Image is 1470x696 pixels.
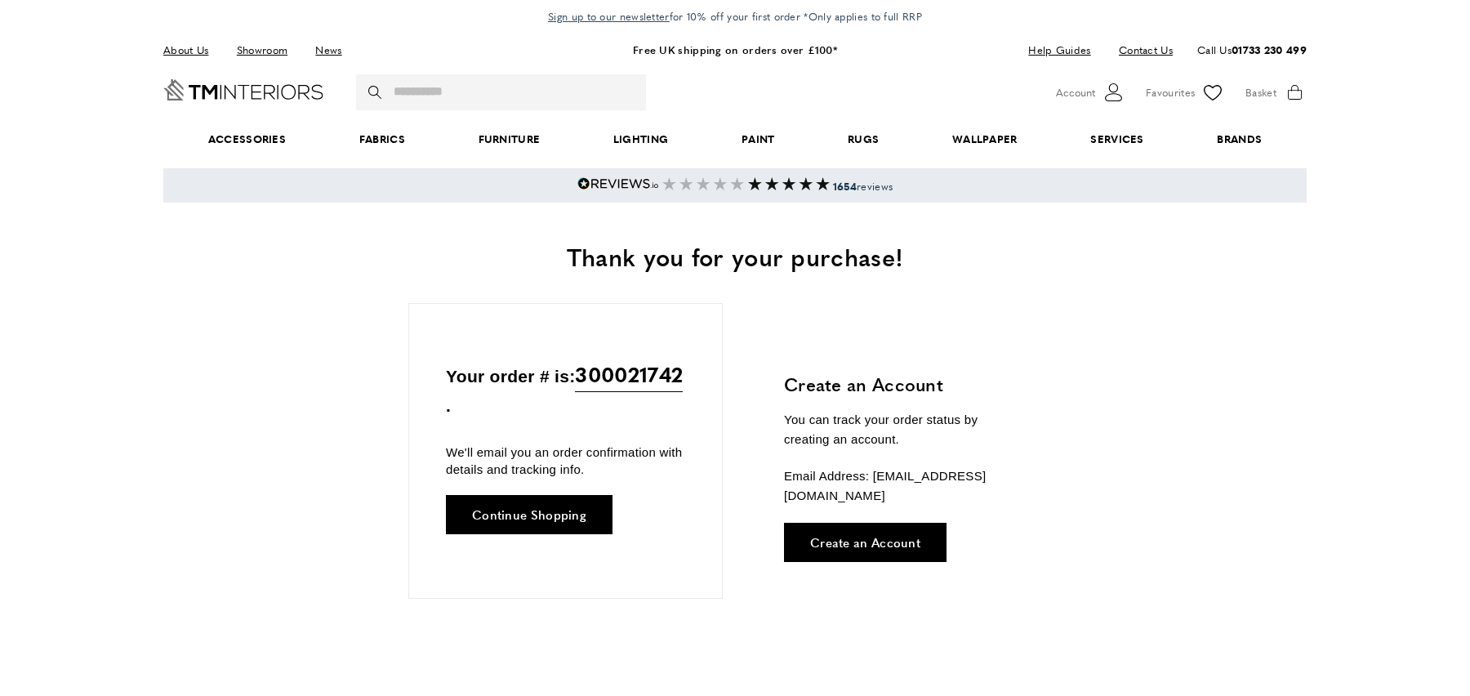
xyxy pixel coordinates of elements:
span: Sign up to our newsletter [548,9,670,24]
a: Brands [1181,114,1298,164]
img: Reviews.io 5 stars [577,177,659,190]
a: Free UK shipping on orders over £100* [633,42,837,57]
span: Thank you for your purchase! [567,239,903,274]
a: Showroom [225,39,300,61]
span: Account [1056,84,1095,101]
a: Create an Account [784,523,947,562]
a: About Us [163,39,220,61]
a: Go to Home page [163,79,323,100]
a: Paint [705,114,811,164]
a: Help Guides [1016,39,1102,61]
a: Lighting [577,114,705,164]
p: Your order # is: . [446,358,685,419]
img: Reviews section [748,177,830,190]
p: We'll email you an order confirmation with details and tracking info. [446,444,685,478]
a: Rugs [811,114,915,164]
span: reviews [833,179,893,194]
span: Favourites [1146,84,1195,101]
img: 5 start Reviews [662,177,744,190]
strong: 1654 [833,179,857,194]
p: Email Address: [EMAIL_ADDRESS][DOMAIN_NAME] [784,466,1025,506]
h3: Create an Account [784,372,1025,397]
span: Create an Account [810,536,920,548]
a: News [303,39,354,61]
a: Favourites [1146,80,1225,105]
a: 01733 230 499 [1232,42,1307,57]
a: Services [1054,114,1181,164]
a: Continue Shopping [446,495,612,534]
p: You can track your order status by creating an account. [784,410,1025,449]
button: Search [368,74,385,110]
a: Sign up to our newsletter [548,8,670,25]
a: Furniture [442,114,577,164]
button: Customer Account [1056,80,1125,105]
a: Fabrics [323,114,442,164]
span: Accessories [171,114,323,164]
p: Call Us [1197,42,1307,59]
span: for 10% off your first order *Only applies to full RRP [548,9,922,24]
span: Continue Shopping [472,508,586,520]
a: Contact Us [1107,39,1173,61]
a: Wallpaper [915,114,1053,164]
span: 300021742 [575,358,683,391]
